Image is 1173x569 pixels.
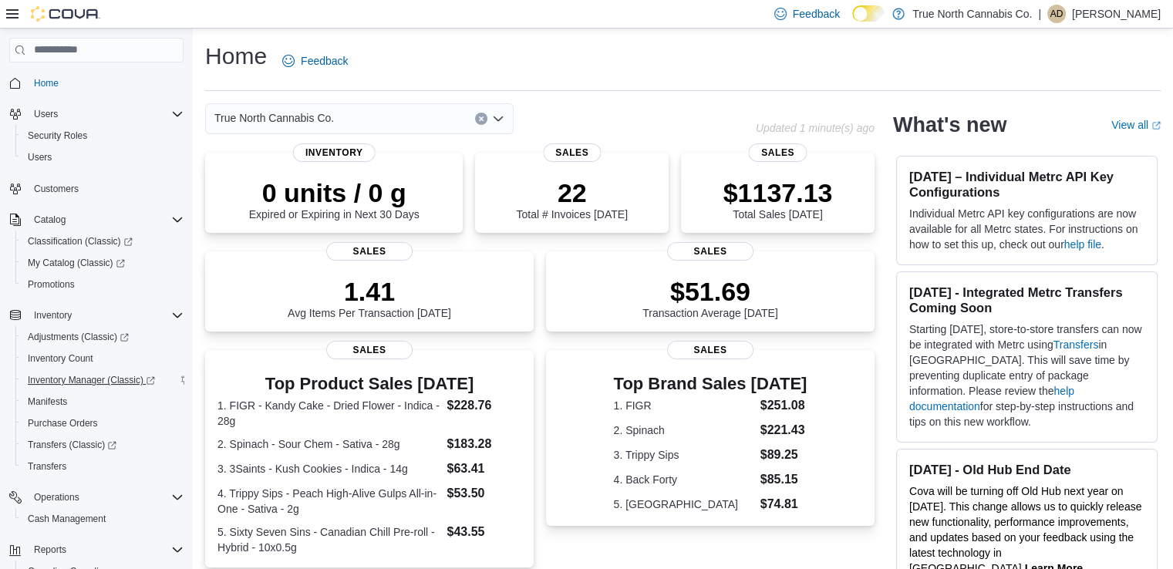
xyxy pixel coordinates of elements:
span: Promotions [22,275,184,294]
svg: External link [1151,121,1161,130]
span: Catalog [28,210,184,229]
p: 0 units / 0 g [249,177,420,208]
div: Alexander Davidd [1047,5,1066,23]
a: Manifests [22,392,73,411]
a: Home [28,74,65,93]
dt: 3. 3Saints - Kush Cookies - Indica - 14g [217,461,440,476]
p: True North Cannabis Co. [912,5,1032,23]
span: Inventory Count [22,349,184,368]
span: Security Roles [22,126,184,145]
div: Total # Invoices [DATE] [516,177,627,221]
span: Sales [667,242,753,261]
a: Feedback [276,45,354,76]
a: Transfers [1053,338,1099,351]
a: Security Roles [22,126,93,145]
button: Transfers [15,456,190,477]
dt: 2. Spinach - Sour Chem - Sativa - 28g [217,436,440,452]
a: Customers [28,180,85,198]
span: Reports [34,544,66,556]
a: Transfers (Classic) [15,434,190,456]
span: Reports [28,540,184,559]
span: Purchase Orders [22,414,184,433]
span: Operations [34,491,79,503]
span: Inventory Manager (Classic) [28,374,155,386]
span: Classification (Classic) [22,232,184,251]
button: Catalog [3,209,190,231]
dt: 3. Trippy Sips [614,447,754,463]
a: Adjustments (Classic) [22,328,135,346]
span: Home [28,73,184,93]
button: Home [3,72,190,94]
div: Total Sales [DATE] [723,177,833,221]
span: Sales [667,341,753,359]
span: My Catalog (Classic) [22,254,184,272]
p: 22 [516,177,627,208]
dt: 2. Spinach [614,423,754,438]
span: Manifests [22,392,184,411]
dt: 1. FIGR [614,398,754,413]
span: Classification (Classic) [28,235,133,247]
dd: $85.15 [760,470,807,489]
span: Feedback [301,53,348,69]
a: Transfers (Classic) [22,436,123,454]
span: True North Cannabis Co. [214,109,334,127]
h3: [DATE] - Old Hub End Date [909,462,1144,477]
a: help file [1064,238,1101,251]
dd: $74.81 [760,495,807,513]
button: Inventory [3,305,190,326]
p: Starting [DATE], store-to-store transfers can now be integrated with Metrc using in [GEOGRAPHIC_D... [909,322,1144,429]
button: Operations [3,487,190,508]
p: Updated 1 minute(s) ago [756,122,875,134]
button: Purchase Orders [15,412,190,434]
a: Promotions [22,275,81,294]
span: Inventory [293,143,376,162]
a: Classification (Classic) [22,232,139,251]
dd: $183.28 [447,435,521,453]
span: Sales [543,143,601,162]
span: Manifests [28,396,67,408]
a: Inventory Manager (Classic) [22,371,161,389]
span: Feedback [793,6,840,22]
a: Classification (Classic) [15,231,190,252]
dd: $89.25 [760,446,807,464]
p: Individual Metrc API key configurations are now available for all Metrc states. For instructions ... [909,206,1144,252]
span: Promotions [28,278,75,291]
button: Manifests [15,391,190,412]
span: My Catalog (Classic) [28,257,125,269]
span: Inventory Count [28,352,93,365]
button: Users [15,146,190,168]
h3: Top Product Sales [DATE] [217,375,521,393]
button: Inventory [28,306,78,325]
h3: [DATE] – Individual Metrc API Key Configurations [909,169,1144,200]
p: [PERSON_NAME] [1072,5,1161,23]
h2: What's new [893,113,1006,137]
button: Open list of options [492,113,504,125]
span: Cash Management [22,510,184,528]
span: Users [28,105,184,123]
span: Cash Management [28,513,106,525]
dd: $53.50 [447,484,521,503]
span: Transfers [22,457,184,476]
span: Users [34,108,58,120]
button: Users [28,105,64,123]
a: Users [22,148,58,167]
span: Adjustments (Classic) [28,331,129,343]
h1: Home [205,41,267,72]
p: $1137.13 [723,177,833,208]
button: Reports [3,539,190,561]
span: Inventory [28,306,184,325]
a: Inventory Manager (Classic) [15,369,190,391]
span: Inventory Manager (Classic) [22,371,184,389]
span: Customers [28,179,184,198]
div: Expired or Expiring in Next 30 Days [249,177,420,221]
span: Sales [749,143,807,162]
span: Adjustments (Classic) [22,328,184,346]
button: Security Roles [15,125,190,146]
span: Transfers (Classic) [22,436,184,454]
a: View allExternal link [1111,119,1161,131]
button: Catalog [28,210,72,229]
a: Inventory Count [22,349,99,368]
a: My Catalog (Classic) [15,252,190,274]
a: Transfers [22,457,72,476]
